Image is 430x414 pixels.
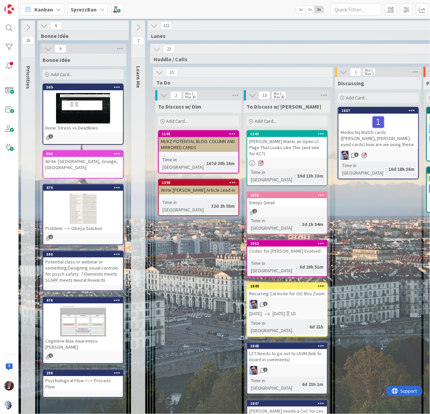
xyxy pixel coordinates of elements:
[331,3,381,16] input: Quick Filter...
[204,160,205,167] span: :
[159,131,238,137] div: 1105
[159,186,238,194] div: Write [PERSON_NAME] Article Lead-in
[247,343,327,364] div: 1848LCT Needs to go out to LAVM (link to board in comments)
[350,68,361,76] span: 1
[160,22,172,30] span: 122
[291,310,296,317] div: 1D
[273,310,285,317] span: [DATE]
[71,6,97,13] b: SprezzBan
[51,71,72,77] span: Add Card...
[46,298,123,303] div: 478
[307,323,308,330] span: :
[158,103,201,110] span: To Discuss w/ Dim
[247,137,327,158] div: [PERSON_NAME] Wants an Open LC Page That Looks Like This (and one for KC?)
[354,153,359,157] span: 1
[208,202,209,210] span: :
[25,66,32,89] span: Priorities
[247,283,327,298] div: 1849Recurring Cal Invite for OG thru Zoom
[386,165,387,173] span: :
[338,80,364,87] span: Discussing
[43,370,123,391] div: 290Psychological Flow <--> Process Flow
[300,381,325,388] div: 6d 21h 1m
[247,289,327,298] div: Recurring Cal Invite for OG thru Zoom
[247,300,327,309] div: JB
[338,114,418,149] div: Modus hq Watch cards ([PERSON_NAME], [PERSON_NAME] eyed cards) how are we using these
[43,257,123,284] div: Potential class or webinar or something:Designing visual controls for psych safety: 7 Elements me...
[43,151,123,157] div: 596
[161,199,208,213] div: Time in [GEOGRAPHIC_DATA]
[185,92,193,95] div: Min 1
[43,56,70,63] span: Bonne Idée
[250,193,327,198] div: 1858
[49,134,53,139] span: 1
[247,282,328,337] a: 1849Recurring Cal Invite for OG thru ZoomJB[DATE][DATE]1DTime in [GEOGRAPHIC_DATA]:6d 21h
[346,95,368,101] span: Add Card...
[46,252,123,257] div: 590
[263,368,268,372] span: 1
[159,131,238,152] div: 1105MI/KZ POTENTIAL BLOG: COLUMN AND MIRRORED CARDS
[314,6,324,13] span: 3x
[249,366,258,375] img: JB
[250,241,327,246] div: 1852
[249,300,258,309] img: JB
[296,172,325,180] div: 59d 13h 33m
[156,79,324,86] span: To Do
[209,202,236,210] div: 32d 2h 55m
[250,344,327,348] div: 1848
[253,209,257,213] span: 1
[249,217,299,232] div: Time in [GEOGRAPHIC_DATA]
[249,259,297,274] div: Time in [GEOGRAPHIC_DATA]
[247,400,327,407] div: 1847
[250,284,327,289] div: 1849
[158,179,239,216] a: 1398Write [PERSON_NAME] Article Lead-inTime in [GEOGRAPHIC_DATA]:32d 2h 55m
[14,1,31,9] span: Support
[297,263,298,271] span: :
[170,91,182,99] span: 2
[43,185,123,191] div: 479
[43,369,124,398] a: 290Psychological Flow <--> Process Flow
[338,108,418,149] div: 1657Modus hq Watch cards ([PERSON_NAME], [PERSON_NAME] eyed cards) how are we using these
[49,353,53,358] span: 1
[161,156,204,171] div: Time in [GEOGRAPHIC_DATA]
[247,192,327,198] div: 1858
[295,172,296,180] span: :
[305,6,314,13] span: 2x
[43,84,123,90] div: 569
[308,323,325,330] div: 6d 21h
[4,400,14,410] img: avatar
[387,165,416,173] div: 16d 18h 36m
[249,377,299,392] div: Time in [GEOGRAPHIC_DATA]
[338,107,419,179] a: 1657Modus hq Watch cards ([PERSON_NAME], [PERSON_NAME] eyed cards) how are we using theseJBTime i...
[205,160,236,167] div: 167d 20h 16m
[43,84,123,132] div: 569Done: Stress vs Deadlines
[43,370,123,376] div: 290
[43,184,124,245] a: 479Problem ---> Obeya Solution
[43,251,123,257] div: 590
[247,130,328,186] a: 1343[PERSON_NAME] Wants an Open LC Page That Looks Like This (and one for KC?)Time in [GEOGRAPHIC...
[49,235,53,239] span: 1
[342,108,418,113] div: 1657
[135,66,142,88] span: Learn Me
[340,151,349,160] img: JB
[249,168,295,183] div: Time in [GEOGRAPHIC_DATA]
[247,343,327,349] div: 1848
[338,151,418,160] div: JB
[247,240,327,247] div: 1852
[158,130,239,174] a: 1105MI/KZ POTENTIAL BLOG: COLUMN AND MIRRORED CARDSTime in [GEOGRAPHIC_DATA]:167d 20h 16m
[43,157,123,172] div: Write: [GEOGRAPHIC_DATA], Grunge, [GEOGRAPHIC_DATA]
[247,192,327,207] div: 1858Emojis Gmail
[274,95,284,99] div: Max 30
[43,376,123,391] div: Psychological Flow <--> Process Flow
[365,69,373,72] div: Min 1
[4,381,14,391] img: TD
[365,72,374,75] div: Max 2
[46,152,123,156] div: 596
[247,366,327,375] div: JB
[247,131,327,158] div: 1343[PERSON_NAME] Wants an Open LC Page That Looks Like This (and one for KC?)
[162,180,238,185] div: 1398
[299,221,300,228] span: :
[340,162,386,177] div: Time in [GEOGRAPHIC_DATA]
[159,180,238,194] div: 1398Write [PERSON_NAME] Article Lead-in
[247,191,328,234] a: 1858Emojis GmailTime in [GEOGRAPHIC_DATA]:3d 1h 54m
[247,342,328,394] a: 1848LCT Needs to go out to LAVM (link to board in comments)JBTime in [GEOGRAPHIC_DATA]:6d 21h 1m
